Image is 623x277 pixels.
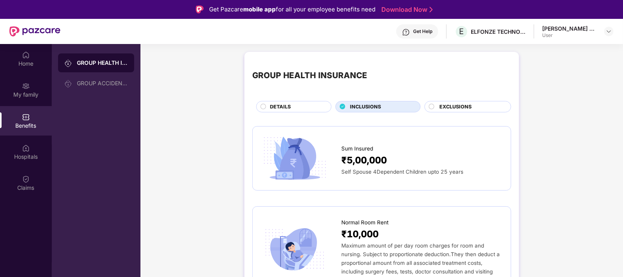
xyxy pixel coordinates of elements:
div: User [542,32,597,39]
span: Normal Room Rent [341,218,388,227]
img: svg+xml;base64,PHN2ZyBpZD0iSG9zcGl0YWxzIiB4bWxucz0iaHR0cDovL3d3dy53My5vcmcvMjAwMC9zdmciIHdpZHRoPS... [22,144,30,152]
span: INCLUSIONS [350,103,381,111]
span: Sum Insured [341,145,373,153]
img: New Pazcare Logo [9,26,60,37]
img: icon [260,226,329,273]
img: svg+xml;base64,PHN2ZyBpZD0iRHJvcGRvd24tMzJ4MzIiIHhtbG5zPSJodHRwOi8vd3d3LnczLm9yZy8yMDAwL3N2ZyIgd2... [606,28,612,35]
a: Download Now [381,6,430,14]
div: Get Help [413,28,432,35]
span: EXCLUSIONS [439,103,472,111]
span: ₹5,00,000 [341,153,387,167]
img: svg+xml;base64,PHN2ZyBpZD0iSG9tZSIgeG1sbnM9Imh0dHA6Ly93d3cudzMub3JnLzIwMDAvc3ZnIiB3aWR0aD0iMjAiIG... [22,51,30,59]
div: Get Pazcare for all your employee benefits need [209,5,375,14]
img: svg+xml;base64,PHN2ZyB3aWR0aD0iMjAiIGhlaWdodD0iMjAiIHZpZXdCb3g9IjAgMCAyMCAyMCIgZmlsbD0ibm9uZSIgeG... [64,80,72,88]
div: GROUP HEALTH INSURANCE [252,69,367,82]
div: GROUP HEALTH INSURANCE [77,59,128,67]
strong: mobile app [243,6,276,13]
div: ELFONZE TECHNOLOGIES PRIVATE LIMITED [471,28,526,35]
img: Logo [196,6,204,13]
img: svg+xml;base64,PHN2ZyBpZD0iQmVuZWZpdHMiIHhtbG5zPSJodHRwOi8vd3d3LnczLm9yZy8yMDAwL3N2ZyIgd2lkdGg9Ij... [22,113,30,121]
img: svg+xml;base64,PHN2ZyB3aWR0aD0iMjAiIGhlaWdodD0iMjAiIHZpZXdCb3g9IjAgMCAyMCAyMCIgZmlsbD0ibm9uZSIgeG... [64,59,72,67]
div: GROUP ACCIDENTAL INSURANCE [77,80,128,86]
span: Self Spouse 4Dependent Children upto 25 years [341,169,463,175]
img: Stroke [430,6,433,14]
img: svg+xml;base64,PHN2ZyBpZD0iSGVscC0zMngzMiIgeG1sbnM9Imh0dHA6Ly93d3cudzMub3JnLzIwMDAvc3ZnIiB3aWR0aD... [402,28,410,36]
span: E [459,27,464,36]
img: svg+xml;base64,PHN2ZyBpZD0iQ2xhaW0iIHhtbG5zPSJodHRwOi8vd3d3LnczLm9yZy8yMDAwL3N2ZyIgd2lkdGg9IjIwIi... [22,175,30,183]
img: svg+xml;base64,PHN2ZyB3aWR0aD0iMjAiIGhlaWdodD0iMjAiIHZpZXdCb3g9IjAgMCAyMCAyMCIgZmlsbD0ibm9uZSIgeG... [22,82,30,90]
span: ₹10,000 [341,227,379,241]
img: icon [260,134,329,182]
span: DETAILS [270,103,291,111]
div: [PERSON_NAME] K S [542,25,597,32]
